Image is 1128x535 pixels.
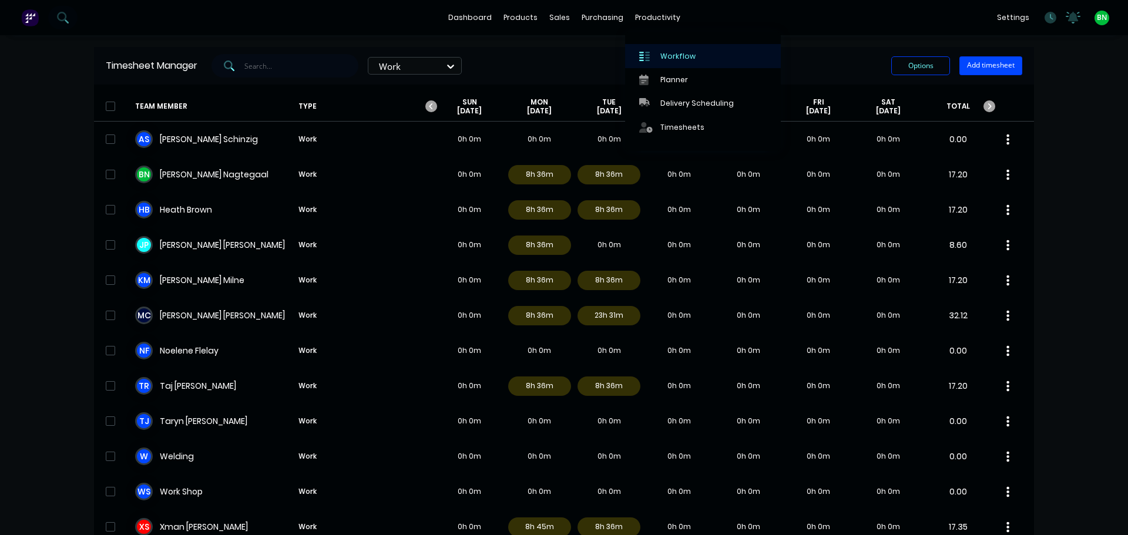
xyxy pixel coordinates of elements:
[531,97,548,107] span: MON
[660,51,696,62] div: Workflow
[244,54,359,78] input: Search...
[629,9,686,26] div: productivity
[991,9,1035,26] div: settings
[660,98,734,109] div: Delivery Scheduling
[923,97,993,116] span: TOTAL
[881,97,895,107] span: SAT
[959,56,1022,75] button: Add timesheet
[498,9,543,26] div: products
[602,97,616,107] span: TUE
[597,106,622,116] span: [DATE]
[21,9,39,26] img: Factory
[625,44,781,68] a: Workflow
[457,106,482,116] span: [DATE]
[891,56,950,75] button: Options
[106,59,197,73] div: Timesheet Manager
[806,106,831,116] span: [DATE]
[625,92,781,115] a: Delivery Scheduling
[543,9,576,26] div: sales
[625,116,781,139] a: Timesheets
[442,9,498,26] a: dashboard
[1097,12,1107,23] span: BN
[527,106,552,116] span: [DATE]
[294,97,435,116] span: TYPE
[876,106,901,116] span: [DATE]
[135,97,294,116] span: TEAM MEMBER
[660,75,688,85] div: Planner
[813,97,824,107] span: FRI
[462,97,477,107] span: SUN
[660,122,704,133] div: Timesheets
[625,68,781,92] a: Planner
[576,9,629,26] div: purchasing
